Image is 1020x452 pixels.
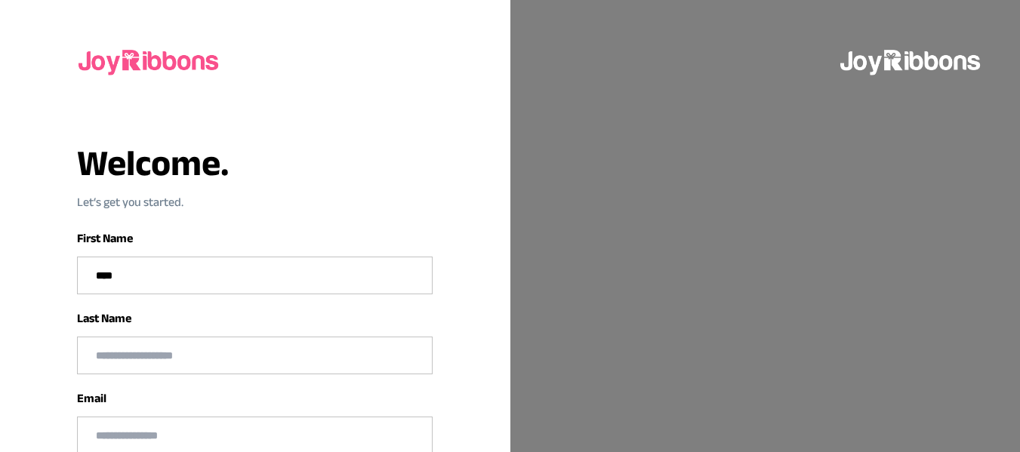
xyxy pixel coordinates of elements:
p: Let‘s get you started. [77,193,433,211]
label: First Name [77,232,133,244]
img: joyribbons [839,36,984,85]
label: Email [77,392,106,404]
img: joyribbons [77,36,222,85]
label: Last Name [77,312,131,324]
h3: Welcome. [77,145,433,181]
